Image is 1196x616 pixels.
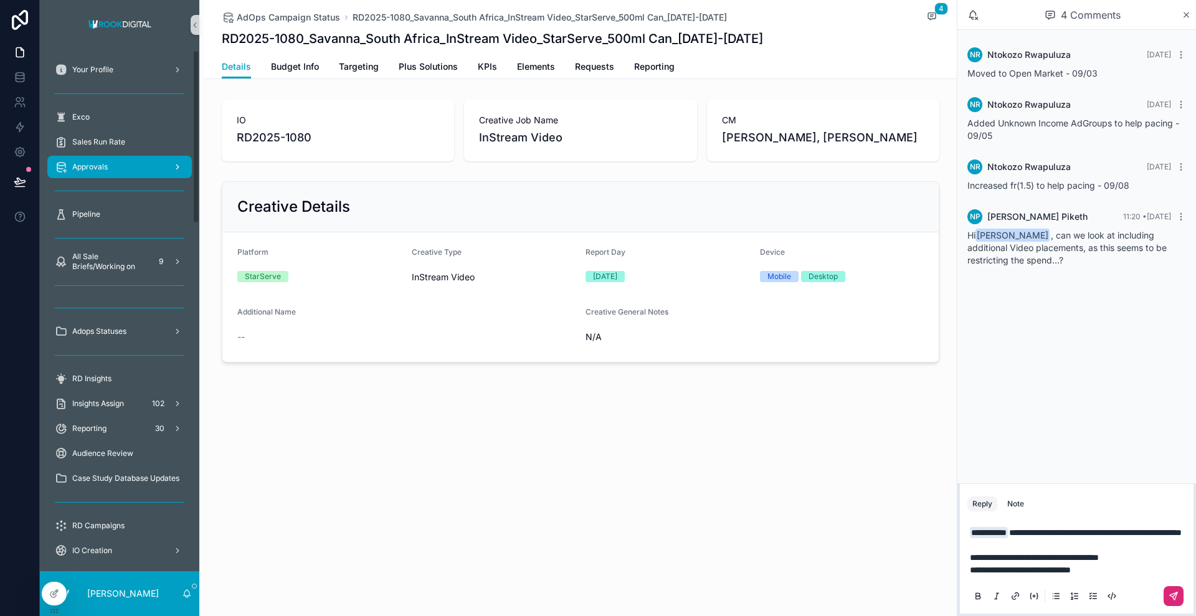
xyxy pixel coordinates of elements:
[975,229,1050,242] span: [PERSON_NAME]
[722,129,924,146] span: [PERSON_NAME], [PERSON_NAME]
[47,467,192,490] a: Case Study Database Updates
[47,131,192,153] a: Sales Run Rate
[85,15,155,35] img: App logo
[40,50,199,571] div: scrollable content
[1147,162,1171,171] span: [DATE]
[339,60,379,73] span: Targeting
[237,307,296,316] span: Additional Name
[967,496,997,511] button: Reply
[72,162,108,172] span: Approvals
[1007,499,1024,509] div: Note
[72,252,148,272] span: All Sale Briefs/Working on
[72,473,179,483] span: Case Study Database Updates
[478,55,497,80] a: KPIs
[237,247,268,257] span: Platform
[517,55,555,80] a: Elements
[575,60,614,73] span: Requests
[72,521,125,531] span: RD Campaigns
[237,11,340,24] span: AdOps Campaign Status
[722,114,924,126] span: CM
[967,180,1129,191] span: Increased fr(1.5) to help pacing - 09/08
[353,11,727,24] a: RD2025-1080_Savanna_South Africa_InStream Video_StarServe_500ml Can_[DATE]-[DATE]
[967,68,1098,78] span: Moved to Open Market - 09/03
[412,271,475,283] span: InStream Video
[47,392,192,415] a: Insights Assign102
[237,114,439,126] span: IO
[967,118,1179,141] span: Added Unknown Income AdGroups to help pacing - 09/05
[760,247,785,257] span: Device
[934,2,948,15] span: 4
[987,49,1071,61] span: Ntokozo Rwapuluza
[1147,50,1171,59] span: [DATE]
[47,442,192,465] a: Audience Review
[47,106,192,128] a: Exco
[47,203,192,225] a: Pipeline
[271,60,319,73] span: Budget Info
[634,55,675,80] a: Reporting
[1002,496,1029,511] button: Note
[970,100,980,110] span: NR
[222,11,340,24] a: AdOps Campaign Status
[72,112,90,122] span: Exco
[517,60,555,73] span: Elements
[47,156,192,178] a: Approvals
[47,539,192,562] a: IO Creation
[222,55,251,79] a: Details
[399,55,458,80] a: Plus Solutions
[767,271,791,282] div: Mobile
[47,417,192,440] a: Reporting30
[271,55,319,80] a: Budget Info
[72,65,113,75] span: Your Profile
[47,250,192,273] a: All Sale Briefs/Working on9
[222,30,763,47] h1: RD2025-1080_Savanna_South Africa_InStream Video_StarServe_500ml Can_[DATE]-[DATE]
[237,129,439,146] span: RD2025-1080
[478,60,497,73] span: KPIs
[47,367,192,390] a: RD Insights
[237,331,245,343] span: --
[72,326,126,336] span: Adops Statuses
[72,448,133,458] span: Audience Review
[1061,7,1121,22] span: 4 Comments
[72,424,107,434] span: Reporting
[412,247,462,257] span: Creative Type
[47,59,192,81] a: Your Profile
[237,197,350,217] h2: Creative Details
[970,212,980,222] span: NP
[72,209,100,219] span: Pipeline
[987,98,1071,111] span: Ntokozo Rwapuluza
[245,271,281,282] div: StarServe
[575,55,614,80] a: Requests
[586,307,668,316] span: Creative General Notes
[593,271,617,282] div: [DATE]
[47,320,192,343] a: Adops Statuses
[151,421,168,436] div: 30
[970,162,980,172] span: NR
[47,514,192,537] a: RD Campaigns
[634,60,675,73] span: Reporting
[72,571,110,580] span: CM Assign
[987,161,1071,173] span: Ntokozo Rwapuluza
[479,129,681,146] span: InStream Video
[153,254,168,269] div: 9
[399,60,458,73] span: Plus Solutions
[339,55,379,80] a: Targeting
[47,564,192,587] a: CM Assign
[967,230,1167,265] span: Hi , can we look at including additional Video placements, as this seems to be restricting the sp...
[222,60,251,73] span: Details
[586,331,924,343] span: N/A
[72,399,124,409] span: Insights Assign
[87,587,159,600] p: [PERSON_NAME]
[72,137,125,147] span: Sales Run Rate
[809,271,838,282] div: Desktop
[970,50,980,60] span: NR
[1147,100,1171,109] span: [DATE]
[586,247,625,257] span: Report Day
[479,114,681,126] span: Creative Job Name
[924,10,939,25] button: 4
[1123,212,1171,221] span: 11:20 • [DATE]
[987,211,1088,223] span: [PERSON_NAME] Piketh
[148,396,168,411] div: 102
[72,546,112,556] span: IO Creation
[72,374,112,384] span: RD Insights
